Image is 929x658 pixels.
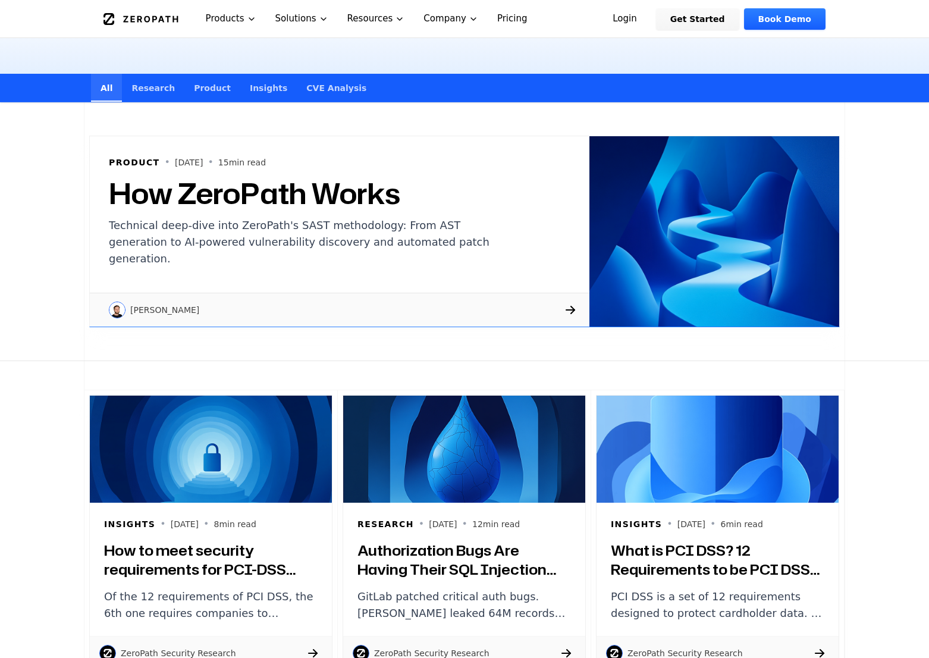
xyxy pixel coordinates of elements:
[611,588,824,622] p: PCI DSS is a set of 12 requirements designed to protect cardholder data. It covers security, netw...
[91,74,122,102] a: All
[589,136,839,327] img: How ZeroPath Works
[710,517,715,531] span: •
[598,8,651,30] a: Login
[656,8,739,30] a: Get Started
[721,518,763,530] p: 6 min read
[429,518,457,530] p: [DATE]
[109,302,125,318] img: Raphael Karger
[667,517,672,531] span: •
[160,517,165,531] span: •
[104,541,318,579] h3: How to meet security requirements for PCI-DSS compliance?
[130,304,199,316] p: [PERSON_NAME]
[104,588,318,622] p: Of the 12 requirements of PCI DSS, the 6th one requires companies to maintain application securit...
[472,518,520,530] p: 12 min read
[611,541,824,579] h3: What is PCI DSS? 12 Requirements to be PCI DSS Compliant
[122,74,184,102] a: Research
[203,517,209,531] span: •
[84,131,845,332] a: How ZeroPath WorksProduct•[DATE]•15min readHow ZeroPath WorksTechnical deep-dive into ZeroPath's ...
[419,517,424,531] span: •
[165,155,170,170] span: •
[343,396,585,503] img: Authorization Bugs Are Having Their SQL Injection Moment
[462,517,467,531] span: •
[357,518,414,530] h6: Research
[597,396,839,503] img: What is PCI DSS? 12 Requirements to be PCI DSS Compliant
[175,156,203,168] p: [DATE]
[184,74,240,102] a: Product
[611,518,662,530] h6: Insights
[90,396,332,503] img: How to meet security requirements for PCI-DSS compliance?
[109,156,160,168] h6: Product
[109,179,509,208] h2: How ZeroPath Works
[744,8,826,30] a: Book Demo
[218,156,266,168] p: 15 min read
[297,74,376,102] a: CVE Analysis
[171,518,199,530] p: [DATE]
[357,541,571,579] h3: Authorization Bugs Are Having Their SQL Injection Moment
[104,518,155,530] h6: Insights
[240,74,297,102] a: Insights
[357,588,571,622] p: GitLab patched critical auth bugs. [PERSON_NAME] leaked 64M records through a basic IDOR. Authori...
[208,155,213,170] span: •
[214,518,256,530] p: 8 min read
[677,518,705,530] p: [DATE]
[109,217,509,267] p: Technical deep-dive into ZeroPath's SAST methodology: From AST generation to AI-powered vulnerabi...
